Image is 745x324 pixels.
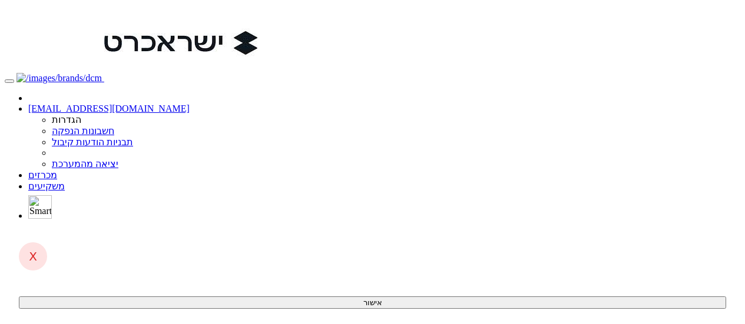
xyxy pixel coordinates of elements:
a: יציאה מהמערכת [52,159,118,169]
img: Auction Logo [104,5,257,81]
button: אישור [19,296,726,309]
img: SmartBull Logo [28,195,52,219]
span: X [29,249,37,263]
a: מכרזים [28,170,57,180]
img: /images/brands/dcm [16,73,102,83]
li: הגדרות [52,114,740,125]
a: חשבונות הנפקה [52,126,114,136]
a: [EMAIL_ADDRESS][DOMAIN_NAME] [28,103,190,113]
a: משקיעים [28,181,65,191]
a: תבניות הודעות קיבול [52,137,133,147]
